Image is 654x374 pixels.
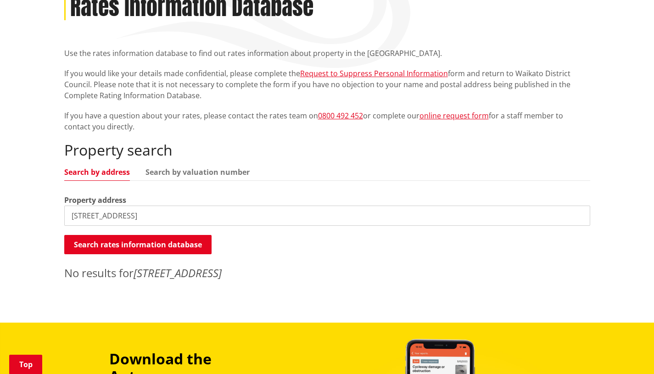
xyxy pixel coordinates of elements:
em: [STREET_ADDRESS] [134,265,222,280]
button: Search rates information database [64,235,212,254]
a: online request form [419,111,489,121]
input: e.g. Duke Street NGARUAWAHIA [64,206,590,226]
p: Use the rates information database to find out rates information about property in the [GEOGRAPHI... [64,48,590,59]
a: 0800 492 452 [318,111,363,121]
a: Request to Suppress Personal Information [300,68,448,78]
p: If you have a question about your rates, please contact the rates team on or complete our for a s... [64,110,590,132]
label: Property address [64,195,126,206]
h2: Property search [64,141,590,159]
iframe: Messenger Launcher [612,335,645,368]
p: If you would like your details made confidential, please complete the form and return to Waikato ... [64,68,590,101]
p: No results for [64,265,590,281]
a: Search by address [64,168,130,176]
a: Search by valuation number [145,168,250,176]
a: Top [9,355,42,374]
